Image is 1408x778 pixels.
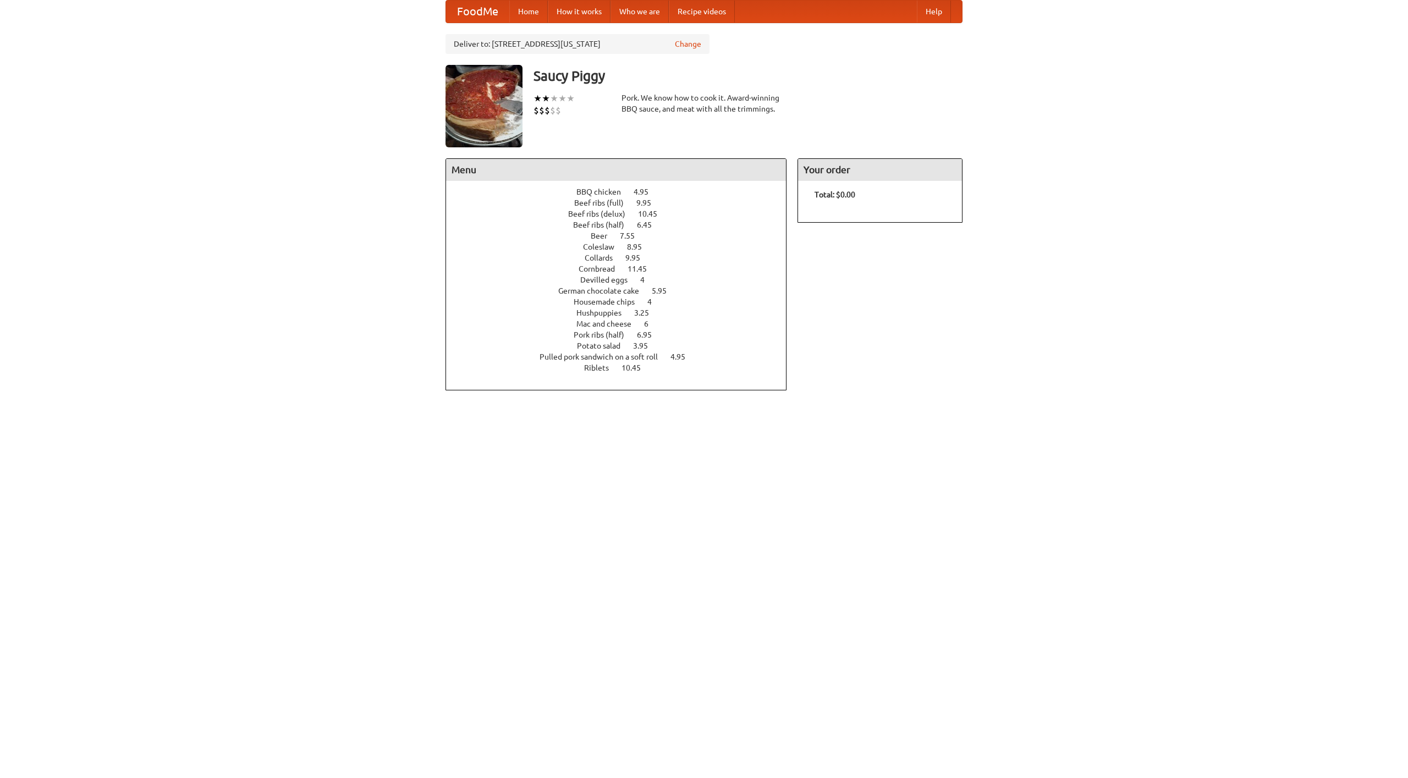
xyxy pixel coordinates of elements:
span: Mac and cheese [576,319,642,328]
span: 6.95 [637,330,663,339]
span: 10.45 [621,363,652,372]
a: FoodMe [446,1,509,23]
a: Recipe videos [669,1,735,23]
li: $ [550,104,555,117]
a: Beer 7.55 [591,231,655,240]
span: Cornbread [579,264,626,273]
span: Devilled eggs [580,275,639,284]
li: $ [544,104,550,117]
span: 11.45 [628,264,658,273]
span: 6 [644,319,659,328]
a: How it works [548,1,610,23]
span: Hushpuppies [576,308,632,317]
a: BBQ chicken 4.95 [576,187,669,196]
span: Beef ribs (delux) [568,209,636,218]
li: ★ [533,92,542,104]
a: Cornbread 11.45 [579,264,667,273]
li: ★ [558,92,566,104]
span: 9.95 [636,198,662,207]
span: 8.95 [627,242,653,251]
span: Beef ribs (half) [573,220,635,229]
a: Home [509,1,548,23]
span: Coleslaw [583,242,625,251]
span: 6.45 [637,220,663,229]
a: German chocolate cake 5.95 [558,286,687,295]
a: Coleslaw 8.95 [583,242,662,251]
a: Collards 9.95 [585,253,661,262]
li: ★ [542,92,550,104]
span: 4.95 [670,352,696,361]
span: 5.95 [652,286,678,295]
span: 10.45 [638,209,668,218]
span: Pork ribs (half) [574,330,635,339]
a: Hushpuppies 3.25 [576,308,669,317]
a: Beef ribs (delux) 10.45 [568,209,678,218]
span: Riblets [584,363,620,372]
span: 4.95 [634,187,659,196]
a: Riblets 10.45 [584,363,661,372]
h3: Saucy Piggy [533,65,963,87]
a: Pulled pork sandwich on a soft roll 4.95 [540,352,706,361]
a: Potato salad 3.95 [577,341,668,350]
span: Housemade chips [574,297,646,306]
li: $ [555,104,561,117]
a: Help [917,1,951,23]
span: Pulled pork sandwich on a soft roll [540,352,669,361]
a: Beef ribs (half) 6.45 [573,220,672,229]
li: $ [533,104,539,117]
h4: Menu [446,159,786,181]
a: Mac and cheese 6 [576,319,669,328]
span: 4 [647,297,663,306]
b: Total: $0.00 [815,190,855,199]
span: Beer [591,231,618,240]
span: Collards [585,253,624,262]
span: 3.25 [634,308,660,317]
a: Beef ribs (full) 9.95 [574,198,672,207]
li: $ [539,104,544,117]
span: German chocolate cake [558,286,650,295]
li: ★ [550,92,558,104]
a: Housemade chips 4 [574,297,672,306]
a: Who we are [610,1,669,23]
span: Potato salad [577,341,631,350]
span: 4 [640,275,656,284]
a: Pork ribs (half) 6.95 [574,330,672,339]
span: Beef ribs (full) [574,198,635,207]
a: Devilled eggs 4 [580,275,665,284]
span: BBQ chicken [576,187,632,196]
div: Deliver to: [STREET_ADDRESS][US_STATE] [446,34,710,54]
span: 3.95 [633,341,659,350]
h4: Your order [798,159,962,181]
img: angular.jpg [446,65,522,147]
a: Change [675,38,701,49]
span: 7.55 [620,231,646,240]
span: 9.95 [625,253,651,262]
li: ★ [566,92,575,104]
div: Pork. We know how to cook it. Award-winning BBQ sauce, and meat with all the trimmings. [621,92,787,114]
